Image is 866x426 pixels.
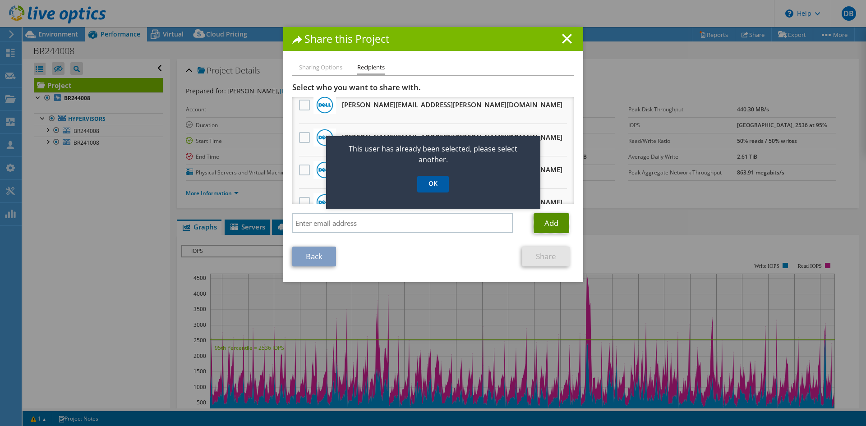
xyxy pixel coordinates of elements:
[292,213,513,233] input: Enter email address
[342,130,562,144] h3: [PERSON_NAME][EMAIL_ADDRESS][PERSON_NAME][DOMAIN_NAME]
[292,34,574,44] h1: Share this Project
[534,213,569,233] a: Add
[357,62,385,75] li: Recipients
[316,194,333,211] img: Dell
[292,247,336,266] a: Back
[316,96,333,114] img: Dell
[522,247,570,266] a: Share
[292,82,574,92] h3: Select who you want to share with.
[417,176,449,192] a: OK
[316,161,333,179] img: Dell
[316,129,333,146] img: Dell
[342,97,562,112] h3: [PERSON_NAME][EMAIL_ADDRESS][PERSON_NAME][DOMAIN_NAME]
[299,62,342,73] li: Sharing Options
[326,143,540,165] p: This user has already been selected, please select another.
